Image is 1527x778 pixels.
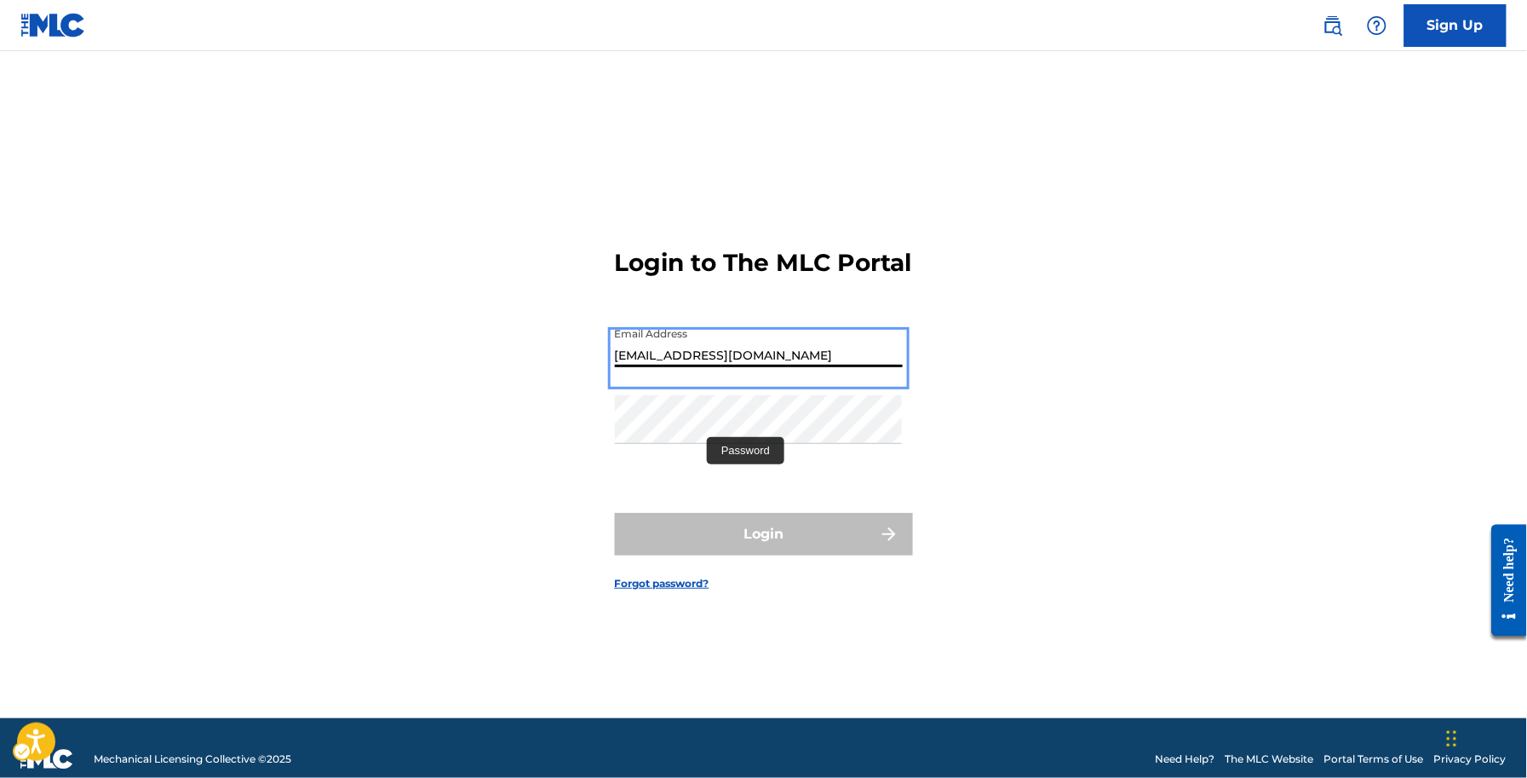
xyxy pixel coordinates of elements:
a: Forgot password? [615,576,709,591]
a: Portal Terms of Use [1324,752,1424,767]
input: Password [615,395,903,444]
iframe: Hubspot Iframe [1442,696,1527,778]
img: MLC Logo [20,13,86,37]
a: Need Help? [1156,752,1215,767]
div: Chat Widget [1442,696,1527,778]
input: Email Address [615,319,903,367]
div: Drag [1447,713,1457,764]
img: search [1323,15,1343,36]
img: help [1367,15,1387,36]
a: The MLC Website [1226,752,1314,767]
img: logo [20,749,73,769]
h3: Login to The MLC Portal [615,248,912,278]
a: Privacy Policy [1434,752,1507,767]
a: Sign Up [1404,4,1507,47]
iframe: Iframe | Resource Center [1479,512,1527,649]
span: Mechanical Licensing Collective © 2025 [94,752,291,767]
